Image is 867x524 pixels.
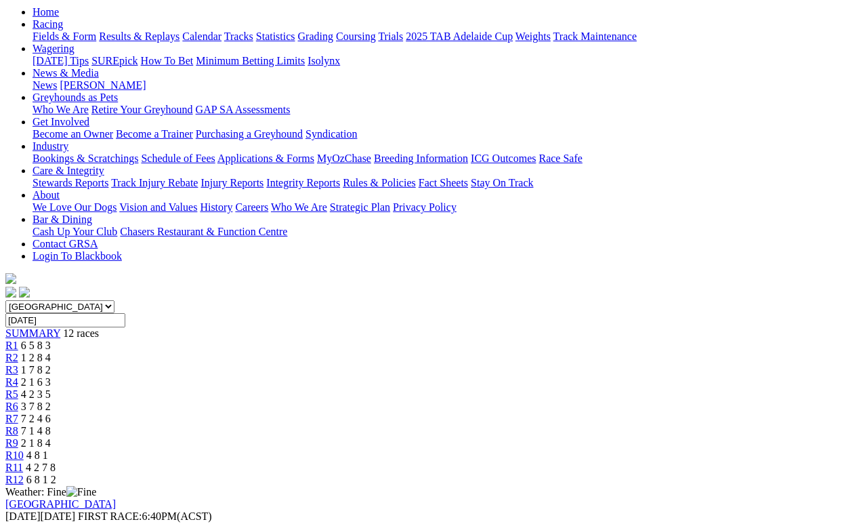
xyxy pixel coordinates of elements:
a: Careers [235,201,268,213]
span: 12 races [63,327,99,339]
span: 7 1 4 8 [21,425,51,437]
a: R11 [5,462,23,473]
a: Weights [515,31,551,42]
a: Statistics [256,31,295,42]
a: R1 [5,340,18,351]
a: Minimum Betting Limits [196,55,305,66]
span: 7 2 4 6 [21,413,51,424]
a: How To Bet [141,55,194,66]
span: 3 7 8 2 [21,401,51,412]
span: [DATE] [5,510,75,522]
span: 6 8 1 2 [26,474,56,485]
a: SUMMARY [5,327,60,339]
a: R3 [5,364,18,376]
input: Select date [5,313,125,327]
a: R10 [5,449,24,461]
a: R12 [5,474,24,485]
a: Track Maintenance [553,31,637,42]
span: 6 5 8 3 [21,340,51,351]
a: [DATE] Tips [33,55,89,66]
a: Integrity Reports [266,177,340,188]
a: Race Safe [538,153,582,164]
div: News & Media [33,79,862,92]
a: Trials [378,31,403,42]
a: Track Injury Rebate [111,177,198,188]
a: Rules & Policies [343,177,416,188]
div: Greyhounds as Pets [33,104,862,116]
a: Stewards Reports [33,177,108,188]
a: Get Involved [33,116,89,127]
a: Isolynx [308,55,340,66]
a: Schedule of Fees [141,153,215,164]
a: Login To Blackbook [33,250,122,262]
a: R7 [5,413,18,424]
span: 6:40PM(ACST) [78,510,212,522]
div: About [33,201,862,214]
a: Contact GRSA [33,238,98,249]
span: R8 [5,425,18,437]
a: Who We Are [33,104,89,115]
a: News & Media [33,67,99,79]
a: Privacy Policy [393,201,457,213]
div: Bar & Dining [33,226,862,238]
a: [GEOGRAPHIC_DATA] [5,498,116,510]
a: Vision and Values [119,201,197,213]
a: 2025 TAB Adelaide Cup [406,31,513,42]
div: Wagering [33,55,862,67]
a: GAP SA Assessments [196,104,291,115]
div: Industry [33,153,862,165]
a: Racing [33,18,63,30]
a: Applications & Forms [217,153,314,164]
a: History [200,201,232,213]
span: 1 2 8 4 [21,352,51,363]
a: Purchasing a Greyhound [196,128,303,140]
a: Bar & Dining [33,214,92,225]
a: Coursing [336,31,376,42]
a: Injury Reports [200,177,263,188]
a: Tracks [224,31,253,42]
span: 4 8 1 [26,449,48,461]
span: 2 1 8 4 [21,437,51,449]
a: Stay On Track [471,177,533,188]
span: 2 1 6 3 [21,376,51,388]
a: R4 [5,376,18,388]
div: Care & Integrity [33,177,862,189]
a: We Love Our Dogs [33,201,117,213]
a: Breeding Information [374,153,468,164]
a: R6 [5,401,18,412]
a: About [33,189,60,201]
a: Results & Replays [99,31,179,42]
a: Retire Your Greyhound [91,104,193,115]
a: R5 [5,388,18,400]
span: 1 7 8 2 [21,364,51,376]
a: Fields & Form [33,31,96,42]
span: Weather: Fine [5,486,96,498]
a: Fact Sheets [419,177,468,188]
div: Get Involved [33,128,862,140]
span: [DATE] [5,510,41,522]
a: Grading [298,31,333,42]
a: Become an Owner [33,128,113,140]
span: FIRST RACE: [78,510,142,522]
a: R2 [5,352,18,363]
a: Bookings & Scratchings [33,153,138,164]
a: ICG Outcomes [471,153,536,164]
a: SUREpick [91,55,138,66]
a: Become a Trainer [116,128,193,140]
a: MyOzChase [317,153,371,164]
span: 4 2 3 5 [21,388,51,400]
a: Home [33,6,59,18]
div: Racing [33,31,862,43]
a: R9 [5,437,18,449]
a: Chasers Restaurant & Function Centre [120,226,287,237]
